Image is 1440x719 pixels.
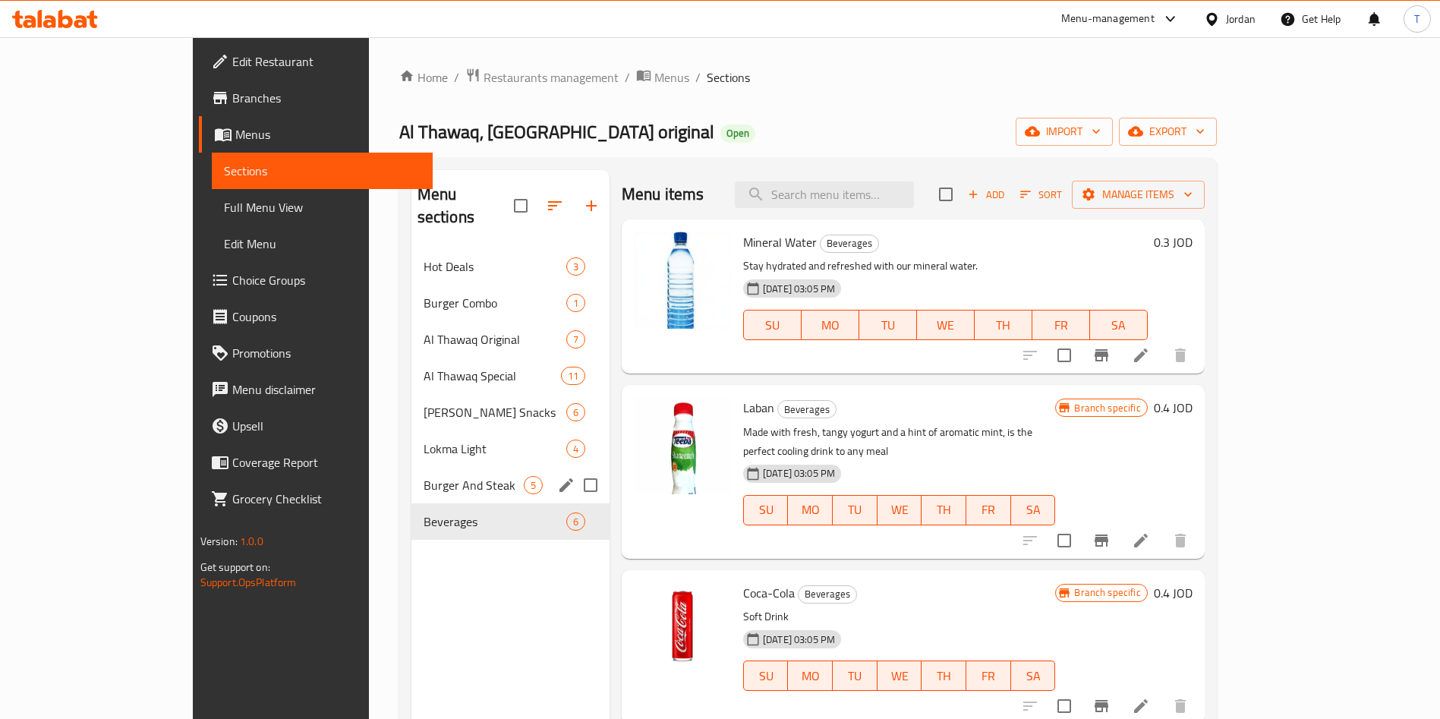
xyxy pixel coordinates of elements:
[399,68,1217,87] nav: breadcrumb
[972,499,1005,521] span: FR
[884,499,916,521] span: WE
[411,467,610,503] div: Burger And Steak5edit
[707,68,750,87] span: Sections
[199,262,433,298] a: Choice Groups
[200,557,270,577] span: Get support on:
[1154,232,1193,253] h6: 0.3 JOD
[865,314,911,336] span: TU
[566,257,585,276] div: items
[555,474,578,497] button: edit
[411,248,610,285] div: Hot Deals3
[750,499,783,521] span: SU
[1048,339,1080,371] span: Select to update
[567,442,585,456] span: 4
[200,572,297,592] a: Support.OpsPlatform
[424,294,566,312] span: Burger Combo
[199,335,433,371] a: Promotions
[1084,185,1193,204] span: Manage items
[1020,186,1062,203] span: Sort
[567,333,585,347] span: 7
[1131,122,1205,141] span: export
[567,515,585,529] span: 6
[928,665,960,687] span: TH
[199,43,433,80] a: Edit Restaurant
[566,294,585,312] div: items
[922,495,966,525] button: TH
[743,396,774,419] span: Laban
[567,405,585,420] span: 6
[1096,314,1142,336] span: SA
[634,397,731,494] img: Laban
[411,321,610,358] div: Al Thawaq Original7
[411,430,610,467] div: Lokma Light4
[833,661,878,691] button: TU
[750,314,796,336] span: SU
[1083,522,1120,559] button: Branch-specific-item
[1226,11,1256,27] div: Jordan
[199,408,433,444] a: Upsell
[962,183,1010,207] span: Add item
[232,417,421,435] span: Upsell
[224,198,421,216] span: Full Menu View
[1154,582,1193,604] h6: 0.4 JOD
[757,632,841,647] span: [DATE] 03:05 PM
[1061,10,1155,28] div: Menu-management
[743,607,1056,626] p: Soft Drink
[484,68,619,87] span: Restaurants management
[1032,310,1090,340] button: FR
[1072,181,1205,209] button: Manage items
[808,314,853,336] span: MO
[878,495,922,525] button: WE
[199,298,433,335] a: Coupons
[224,162,421,180] span: Sections
[821,235,878,252] span: Beverages
[212,189,433,225] a: Full Menu View
[454,68,459,87] li: /
[224,235,421,253] span: Edit Menu
[525,478,542,493] span: 5
[411,503,610,540] div: Beverages6
[411,242,610,546] nav: Menu sections
[411,394,610,430] div: [PERSON_NAME] Snacks6
[411,358,610,394] div: Al Thawaq Special11
[634,582,731,680] img: Coca-Cola
[424,403,566,421] div: Al Thawaq Snacks
[418,183,514,229] h2: Menu sections
[465,68,619,87] a: Restaurants management
[566,403,585,421] div: items
[622,183,704,206] h2: Menu items
[424,403,566,421] span: [PERSON_NAME] Snacks
[981,314,1026,336] span: TH
[1028,122,1101,141] span: import
[424,330,566,348] span: Al Thawaq Original
[972,665,1005,687] span: FR
[878,661,922,691] button: WE
[794,665,827,687] span: MO
[399,115,714,149] span: Al Thawaq, [GEOGRAPHIC_DATA] original
[1162,522,1199,559] button: delete
[788,495,833,525] button: MO
[1162,337,1199,374] button: delete
[573,188,610,224] button: Add section
[232,307,421,326] span: Coupons
[788,661,833,691] button: MO
[1016,118,1113,146] button: import
[1038,314,1084,336] span: FR
[1154,397,1193,418] h6: 0.4 JOD
[922,661,966,691] button: TH
[424,440,566,458] div: Lokma Light
[199,481,433,517] a: Grocery Checklist
[636,68,689,87] a: Menus
[743,582,795,604] span: Coca-Cola
[839,499,871,521] span: TU
[566,512,585,531] div: items
[566,330,585,348] div: items
[212,153,433,189] a: Sections
[424,367,561,385] span: Al Thawaq Special
[567,260,585,274] span: 3
[923,314,969,336] span: WE
[833,495,878,525] button: TU
[524,476,543,494] div: items
[917,310,975,340] button: WE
